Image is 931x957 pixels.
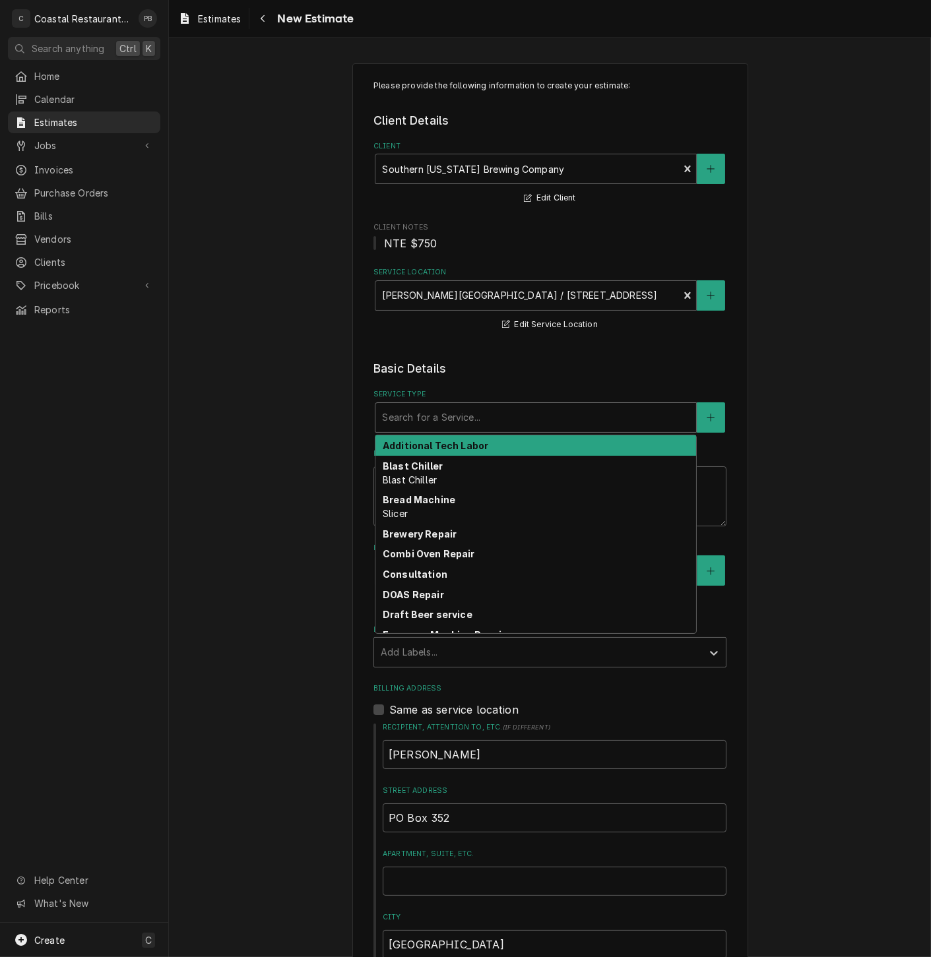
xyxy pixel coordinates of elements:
[119,42,137,55] span: Ctrl
[8,251,160,273] a: Clients
[373,141,726,152] label: Client
[383,508,408,519] span: Slicer
[373,389,726,432] div: Service Type
[383,589,444,600] strong: DOAS Repair
[139,9,157,28] div: Phill Blush's Avatar
[383,569,447,580] strong: Consultation
[8,111,160,133] a: Estimates
[34,209,154,223] span: Bills
[34,278,134,292] span: Pricebook
[373,267,726,332] div: Service Location
[373,222,726,233] span: Client Notes
[173,8,246,30] a: Estimates
[500,317,600,333] button: Edit Service Location
[522,190,577,206] button: Edit Client
[373,543,726,608] div: Equipment
[697,402,724,433] button: Create New Service
[34,935,65,946] span: Create
[384,237,437,250] span: NTE $750
[34,255,154,269] span: Clients
[383,786,726,796] label: Street Address
[373,389,726,400] label: Service Type
[383,609,472,620] strong: Draft Beer service
[383,629,506,640] strong: Expresso Machine Repair
[383,548,475,559] strong: Combi Oven Repair
[34,139,134,152] span: Jobs
[34,92,154,106] span: Calendar
[373,112,726,129] legend: Client Details
[8,88,160,110] a: Calendar
[373,448,726,526] div: Reason For Call
[8,159,160,181] a: Invoices
[373,267,726,278] label: Service Location
[34,232,154,246] span: Vendors
[373,543,726,553] label: Equipment
[373,448,726,459] label: Reason For Call
[707,164,715,173] svg: Create New Client
[8,182,160,204] a: Purchase Orders
[383,786,726,832] div: Street Address
[34,303,154,317] span: Reports
[383,722,726,733] label: Recipient, Attention To, etc.
[707,413,715,422] svg: Create New Service
[8,892,160,914] a: Go to What's New
[145,933,152,947] span: C
[34,115,154,129] span: Estimates
[8,274,160,296] a: Go to Pricebook
[373,625,726,635] label: Labels
[373,683,726,694] label: Billing Address
[34,163,154,177] span: Invoices
[146,42,152,55] span: K
[273,10,354,28] span: New Estimate
[389,702,519,718] label: Same as service location
[34,12,131,26] div: Coastal Restaurant Repair
[32,42,104,55] span: Search anything
[383,494,455,505] strong: Bread Machine
[198,12,241,26] span: Estimates
[373,360,726,377] legend: Basic Details
[8,37,160,60] button: Search anythingCtrlK
[34,873,152,887] span: Help Center
[383,912,726,923] label: City
[373,235,726,251] span: Client Notes
[34,69,154,83] span: Home
[252,8,273,29] button: Navigate back
[34,186,154,200] span: Purchase Orders
[8,135,160,156] a: Go to Jobs
[383,440,488,451] strong: Additional Tech Labor
[373,222,726,251] div: Client Notes
[383,722,726,769] div: Recipient, Attention To, etc.
[8,205,160,227] a: Bills
[383,474,437,485] span: Blast Chiller
[697,154,724,184] button: Create New Client
[383,460,443,472] strong: Blast Chiller
[503,724,550,731] span: ( if different )
[383,528,457,540] strong: Brewery Repair
[12,9,30,28] div: C
[697,555,724,586] button: Create New Equipment
[373,625,726,667] div: Labels
[697,280,724,311] button: Create New Location
[8,869,160,891] a: Go to Help Center
[373,80,726,92] p: Please provide the following information to create your estimate:
[34,896,152,910] span: What's New
[383,849,726,896] div: Apartment, Suite, etc.
[139,9,157,28] div: PB
[373,141,726,206] div: Client
[707,567,715,576] svg: Create New Equipment
[383,849,726,859] label: Apartment, Suite, etc.
[8,228,160,250] a: Vendors
[8,299,160,321] a: Reports
[707,291,715,300] svg: Create New Location
[8,65,160,87] a: Home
